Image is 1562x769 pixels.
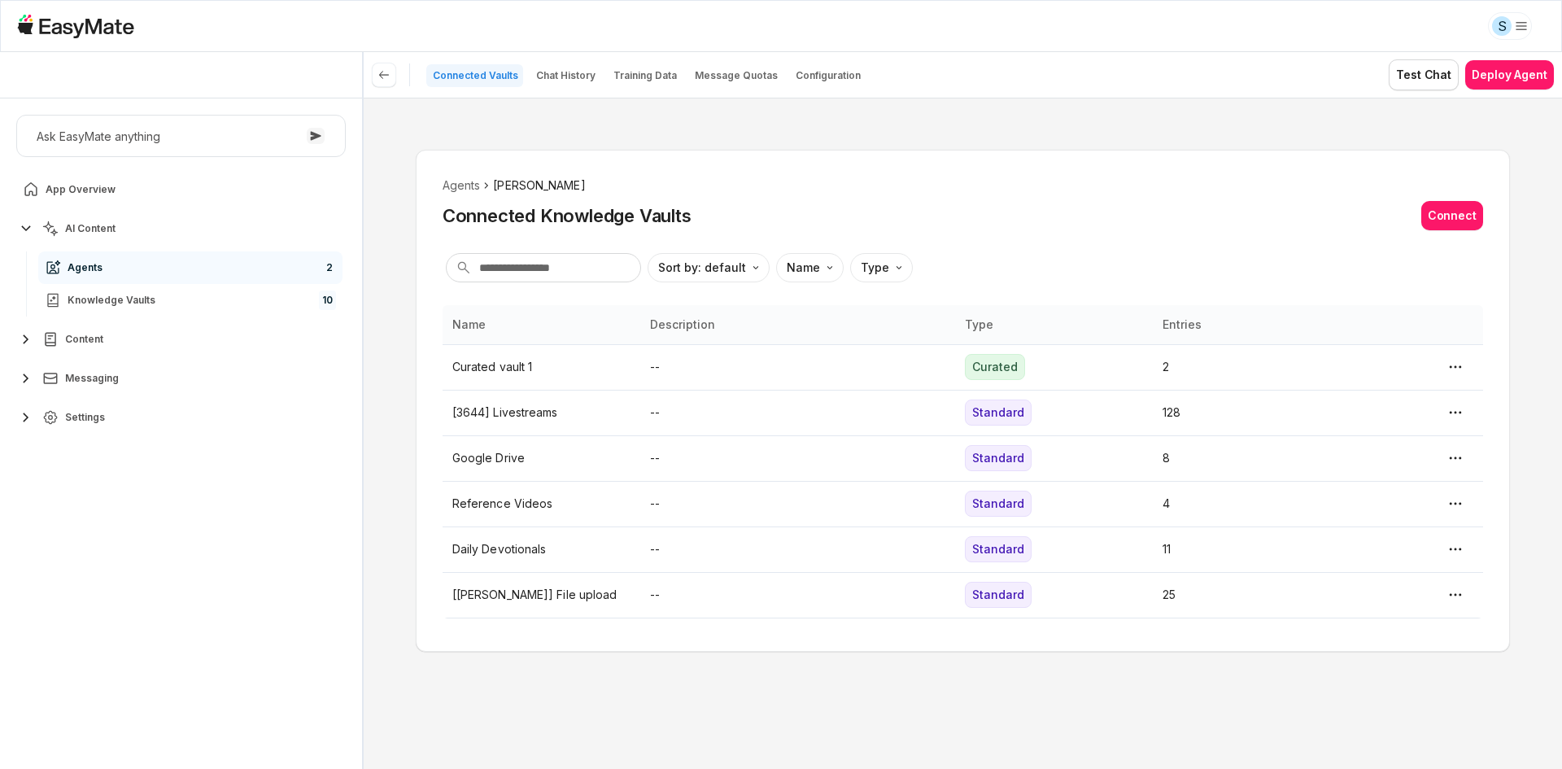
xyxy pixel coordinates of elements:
[965,400,1032,426] div: Standard
[38,251,343,284] a: Agents2
[443,305,640,344] th: Name
[850,253,913,282] button: Type
[443,177,1483,194] nav: breadcrumb
[796,69,861,82] p: Configuration
[452,449,630,467] p: Google Drive
[443,203,692,228] h2: Connected Knowledge Vaults
[955,305,1153,344] th: Type
[452,495,630,513] p: Reference Videos
[650,404,945,422] p: --
[536,69,596,82] p: Chat History
[16,362,346,395] button: Messaging
[16,401,346,434] button: Settings
[965,491,1032,517] div: Standard
[1389,59,1459,90] button: Test Chat
[16,212,346,245] button: AI Content
[16,115,346,157] button: Ask EasyMate anything
[1465,60,1554,90] button: Deploy Agent
[1163,404,1342,422] p: 128
[65,411,105,424] span: Settings
[319,291,336,310] span: 10
[650,449,945,467] p: --
[1163,495,1342,513] p: 4
[650,495,945,513] p: --
[776,253,844,282] button: Name
[787,259,820,277] p: Name
[648,253,770,282] button: Sort by: default
[38,284,343,317] a: Knowledge Vaults10
[613,69,677,82] p: Training Data
[965,354,1025,380] div: Curated
[650,586,945,604] p: --
[65,333,103,346] span: Content
[65,372,119,385] span: Messaging
[1163,358,1342,376] p: 2
[46,183,116,196] span: App Overview
[433,69,518,82] p: Connected Vaults
[650,358,945,376] p: --
[1153,305,1352,344] th: Entries
[323,258,336,277] span: 2
[68,294,155,307] span: Knowledge Vaults
[695,69,778,82] p: Message Quotas
[1163,540,1342,558] p: 11
[658,259,746,277] p: Sort by: default
[965,536,1032,562] div: Standard
[16,323,346,356] button: Content
[650,540,945,558] p: --
[1492,16,1512,36] div: S
[452,586,630,604] p: [[PERSON_NAME]] File upload
[861,259,889,277] p: Type
[452,404,630,422] p: [3644] Livestreams
[493,177,585,194] span: [PERSON_NAME]
[65,222,116,235] span: AI Content
[1163,449,1342,467] p: 8
[965,445,1032,471] div: Standard
[965,582,1032,608] div: Standard
[452,358,630,376] p: Curated vault 1
[68,261,103,274] span: Agents
[1421,201,1483,230] button: Connect
[1163,586,1342,604] p: 25
[443,177,481,194] li: Agents
[452,540,630,558] p: Daily Devotionals
[16,173,346,206] a: App Overview
[640,305,955,344] th: Description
